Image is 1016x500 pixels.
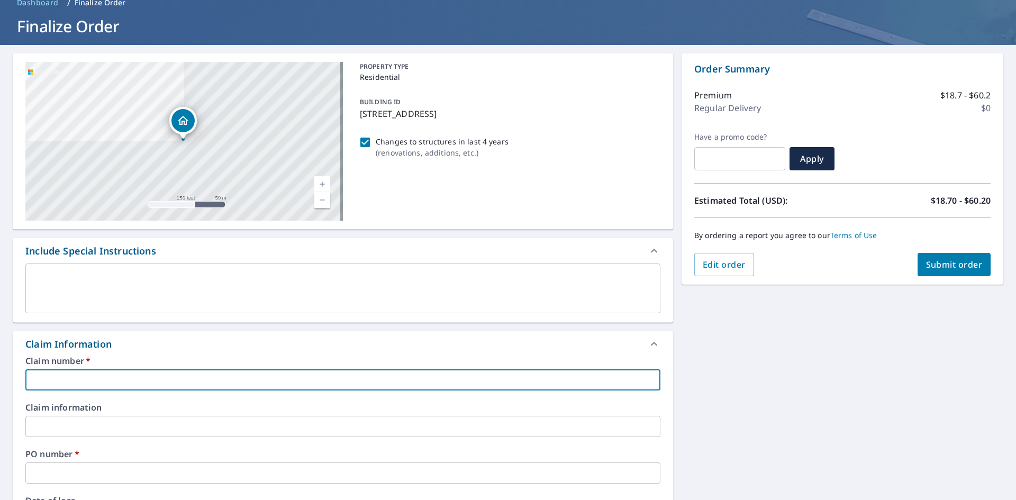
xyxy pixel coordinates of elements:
[13,15,1003,37] h1: Finalize Order
[314,176,330,192] a: Current Level 17, Zoom In
[25,337,112,351] div: Claim Information
[169,107,197,140] div: Dropped pin, building 1, Residential property, 7000 Lockport Rd Niagara Falls, NY 14305
[830,230,877,240] a: Terms of Use
[798,153,826,165] span: Apply
[694,89,732,102] p: Premium
[694,102,761,114] p: Regular Delivery
[694,253,754,276] button: Edit order
[790,147,834,170] button: Apply
[360,107,656,120] p: [STREET_ADDRESS]
[360,62,656,71] p: PROPERTY TYPE
[376,147,509,158] p: ( renovations, additions, etc. )
[13,331,673,357] div: Claim Information
[25,357,660,365] label: Claim number
[694,132,785,142] label: Have a promo code?
[703,259,746,270] span: Edit order
[360,71,656,83] p: Residential
[694,231,991,240] p: By ordering a report you agree to our
[25,450,660,458] label: PO number
[694,62,991,76] p: Order Summary
[940,89,991,102] p: $18.7 - $60.2
[314,192,330,208] a: Current Level 17, Zoom Out
[25,403,660,412] label: Claim information
[926,259,983,270] span: Submit order
[931,194,991,207] p: $18.70 - $60.20
[360,97,401,106] p: BUILDING ID
[13,238,673,263] div: Include Special Instructions
[918,253,991,276] button: Submit order
[376,136,509,147] p: Changes to structures in last 4 years
[694,194,842,207] p: Estimated Total (USD):
[25,244,156,258] div: Include Special Instructions
[981,102,991,114] p: $0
